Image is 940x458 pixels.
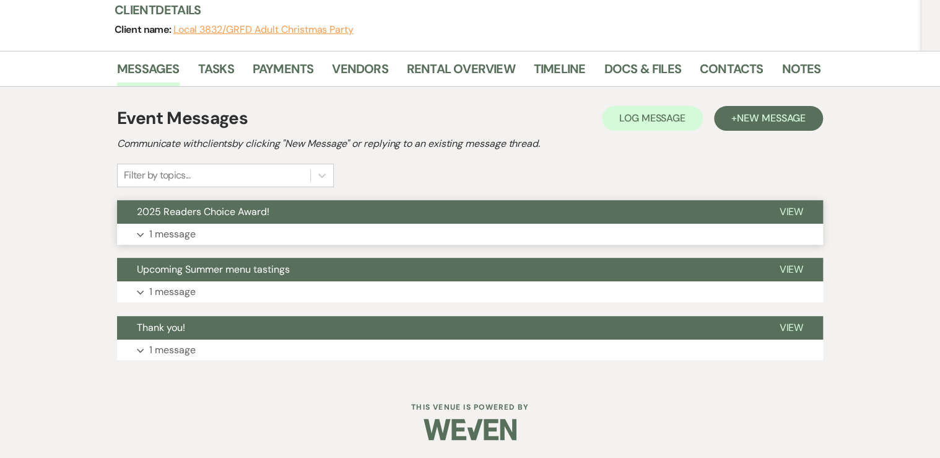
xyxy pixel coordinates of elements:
[779,205,803,218] span: View
[700,59,764,86] a: Contacts
[115,1,808,19] h3: Client Details
[117,200,759,224] button: 2025 Readers Choice Award!
[253,59,314,86] a: Payments
[619,112,685,125] span: Log Message
[117,340,823,361] button: 1 message
[759,200,823,224] button: View
[117,281,823,302] button: 1 message
[117,59,180,86] a: Messages
[198,59,234,86] a: Tasks
[737,112,806,125] span: New Message
[117,136,823,151] h2: Communicate with clients by clicking "New Message" or replying to an existing message thread.
[124,168,190,183] div: Filter by topics...
[534,59,586,86] a: Timeline
[407,59,515,86] a: Rental Overview
[332,59,388,86] a: Vendors
[779,263,803,276] span: View
[115,23,173,36] span: Client name:
[602,106,703,131] button: Log Message
[604,59,681,86] a: Docs & Files
[117,224,823,245] button: 1 message
[137,321,185,334] span: Thank you!
[149,342,196,358] p: 1 message
[781,59,820,86] a: Notes
[424,408,516,451] img: Weven Logo
[149,226,196,242] p: 1 message
[137,205,269,218] span: 2025 Readers Choice Award!
[714,106,823,131] button: +New Message
[173,25,354,35] button: Local 3832/GRFD Adult Christmas Party
[149,284,196,300] p: 1 message
[759,316,823,340] button: View
[117,316,759,340] button: Thank you!
[117,258,759,281] button: Upcoming Summer menu tastings
[779,321,803,334] span: View
[137,263,290,276] span: Upcoming Summer menu tastings
[117,105,248,131] h1: Event Messages
[759,258,823,281] button: View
